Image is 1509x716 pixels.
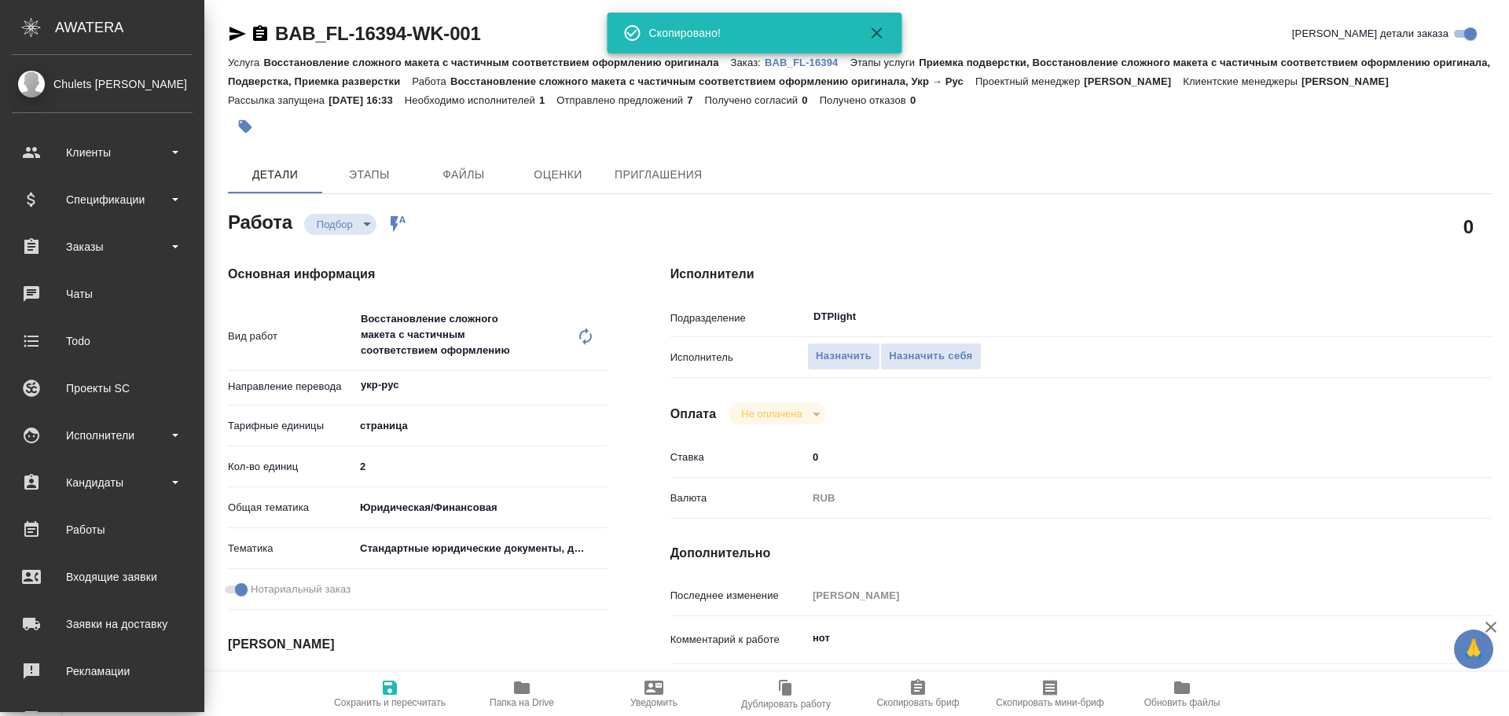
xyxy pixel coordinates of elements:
div: AWATERA [55,12,204,43]
p: Подразделение [670,310,807,326]
a: Рекламации [4,652,200,691]
button: Скопировать бриф [852,672,984,716]
button: Сохранить и пересчитать [324,672,456,716]
p: Вид работ [228,329,354,344]
span: [PERSON_NAME] детали заказа [1292,26,1448,42]
span: Назначить [816,347,872,365]
div: Todo [12,329,193,353]
button: Open [599,384,602,387]
button: Уведомить [588,672,720,716]
a: Работы [4,510,200,549]
span: Дублировать работу [741,699,831,710]
div: Работы [12,518,193,542]
span: Скопировать бриф [876,697,959,708]
button: Скопировать ссылку [251,24,270,43]
button: Назначить себя [880,343,981,370]
a: BAB_FL-16394 [765,55,850,68]
p: Отправлено предложений [556,94,687,106]
button: Добавить тэг [228,109,263,144]
button: Подбор [312,218,358,231]
p: Рассылка запущена [228,94,329,106]
span: Детали [237,165,313,185]
p: Получено согласий [705,94,802,106]
span: Приглашения [615,165,703,185]
p: Тематика [228,541,354,556]
span: Скопировать мини-бриф [996,697,1103,708]
button: Не оплачена [736,407,806,420]
h2: Работа [228,207,292,235]
a: Заявки на доставку [4,604,200,644]
p: Этапы услуги [850,57,919,68]
div: Рекламации [12,659,193,683]
p: 0 [802,94,819,106]
p: Валюта [670,490,807,506]
h4: Основная информация [228,265,608,284]
div: Входящие заявки [12,565,193,589]
p: Последнее изменение [670,588,807,604]
p: Исполнитель [670,350,807,365]
button: Open [1415,315,1418,318]
h4: Дополнительно [670,544,1492,563]
button: Дублировать работу [720,672,852,716]
button: 🙏 [1454,630,1493,669]
input: Пустое поле [807,584,1423,607]
span: Папка на Drive [490,697,554,708]
p: Необходимо исполнителей [405,94,539,106]
h4: [PERSON_NAME] [228,635,608,654]
div: Подбор [729,403,825,424]
span: Оценки [520,165,596,185]
p: Проектный менеджер [975,75,1084,87]
p: BAB_FL-16394 [765,57,850,68]
input: ✎ Введи что-нибудь [807,446,1423,468]
div: Скопировано! [649,25,846,41]
div: Клиенты [12,141,193,164]
button: Обновить файлы [1116,672,1248,716]
div: Чаты [12,282,193,306]
h4: Оплата [670,405,717,424]
p: Услуга [228,57,263,68]
p: Работа [412,75,450,87]
h4: Исполнители [670,265,1492,284]
input: ✎ Введи что-нибудь [354,455,608,478]
div: Стандартные юридические документы, договоры, уставы [354,535,608,562]
p: Восстановление сложного макета с частичным соответствием оформлению оригинала, Укр → Рус [450,75,975,87]
div: Chulets [PERSON_NAME] [12,75,193,93]
p: Кол-во единиц [228,459,354,475]
div: RUB [807,485,1423,512]
div: Юридическая/Финансовая [354,494,608,521]
span: Нотариальный заказ [251,582,351,597]
h2: 0 [1463,213,1474,240]
div: Исполнители [12,424,193,447]
p: Восстановление сложного макета с частичным соответствием оформлению оригинала [263,57,730,68]
p: Получено отказов [820,94,910,106]
button: Папка на Drive [456,672,588,716]
span: Обновить файлы [1144,697,1221,708]
div: Проекты SC [12,376,193,400]
p: Тарифные единицы [228,418,354,434]
div: Подбор [304,214,376,235]
a: Входящие заявки [4,557,200,597]
div: Спецификации [12,188,193,211]
button: Скопировать ссылку для ЯМессенджера [228,24,247,43]
textarea: нот [807,625,1423,652]
span: Файлы [426,165,501,185]
p: Комментарий к работе [670,632,807,648]
p: [PERSON_NAME] [1084,75,1183,87]
button: Скопировать мини-бриф [984,672,1116,716]
span: Сохранить и пересчитать [334,697,446,708]
p: [PERSON_NAME] [1302,75,1401,87]
p: 1 [539,94,556,106]
a: BAB_FL-16394-WK-001 [275,23,481,44]
span: Этапы [332,165,407,185]
p: Общая тематика [228,500,354,516]
a: Проекты SC [4,369,200,408]
button: Закрыть [858,24,896,42]
p: Направление перевода [228,379,354,395]
p: Заказ: [731,57,765,68]
span: Уведомить [630,697,677,708]
span: Назначить себя [889,347,972,365]
div: Заказы [12,235,193,259]
div: страница [354,413,608,439]
div: Кандидаты [12,471,193,494]
a: Todo [4,321,200,361]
